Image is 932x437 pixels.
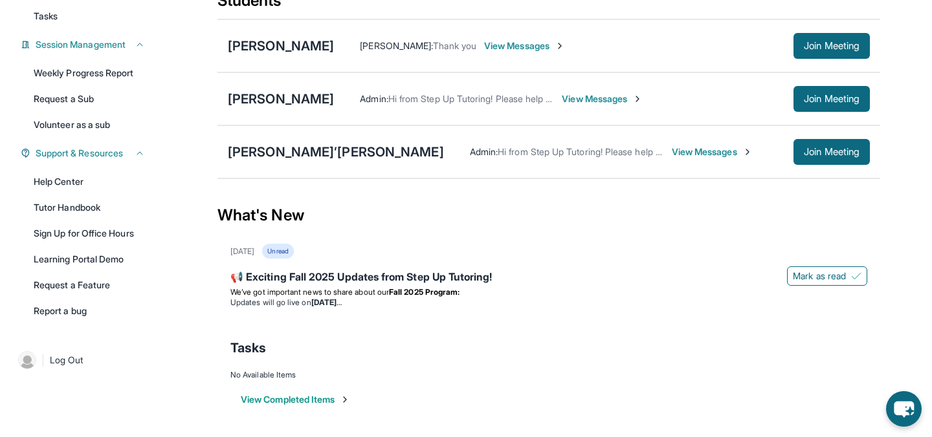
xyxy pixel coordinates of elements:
span: | [41,352,45,368]
span: Mark as read [793,270,846,282]
a: Volunteer as a sub [26,113,153,136]
img: user-img [18,351,36,369]
span: Tasks [34,10,58,23]
div: 📢 Exciting Fall 2025 Updates from Step Up Tutoring! [230,269,867,287]
span: View Messages [562,92,643,105]
button: chat-button [886,391,922,427]
button: Join Meeting [793,33,870,59]
a: Help Center [26,170,153,193]
strong: Fall 2025 Program: [389,287,460,297]
a: Request a Feature [26,273,153,297]
button: Support & Resources [30,147,145,160]
a: Request a Sub [26,87,153,111]
a: Tasks [26,5,153,28]
span: Thank you [433,40,476,51]
span: Join Meeting [804,95,860,103]
div: No Available Items [230,370,867,380]
img: Chevron-Right [555,41,565,51]
a: Learning Portal Demo [26,248,153,271]
a: Report a bug [26,299,153,323]
span: Admin : [470,146,498,157]
div: What's New [217,187,880,244]
span: We’ve got important news to share about our [230,287,389,297]
span: Support & Resources [36,147,123,160]
button: Join Meeting [793,86,870,112]
span: View Messages [484,39,565,52]
button: Join Meeting [793,139,870,165]
button: Mark as read [787,266,867,286]
span: Join Meeting [804,148,860,156]
button: View Completed Items [241,393,350,406]
img: Mark as read [851,271,861,281]
a: |Log Out [13,346,153,374]
div: [PERSON_NAME] [228,90,334,108]
img: Chevron-Right [742,147,753,157]
span: View Messages [672,145,753,158]
span: Log Out [50,354,83,367]
span: Session Management [36,38,126,51]
button: Session Management [30,38,145,51]
div: Unread [262,244,293,259]
div: [PERSON_NAME] [228,37,334,55]
img: Chevron-Right [632,94,643,104]
span: Tasks [230,339,266,357]
span: Admin : [360,93,388,104]
span: Join Meeting [804,42,860,50]
a: Sign Up for Office Hours [26,222,153,245]
span: [PERSON_NAME] : [360,40,433,51]
li: Updates will go live on [230,297,867,308]
strong: [DATE] [311,297,342,307]
div: [PERSON_NAME]’[PERSON_NAME] [228,143,444,161]
a: Weekly Progress Report [26,61,153,85]
div: [DATE] [230,246,254,257]
a: Tutor Handbook [26,196,153,219]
